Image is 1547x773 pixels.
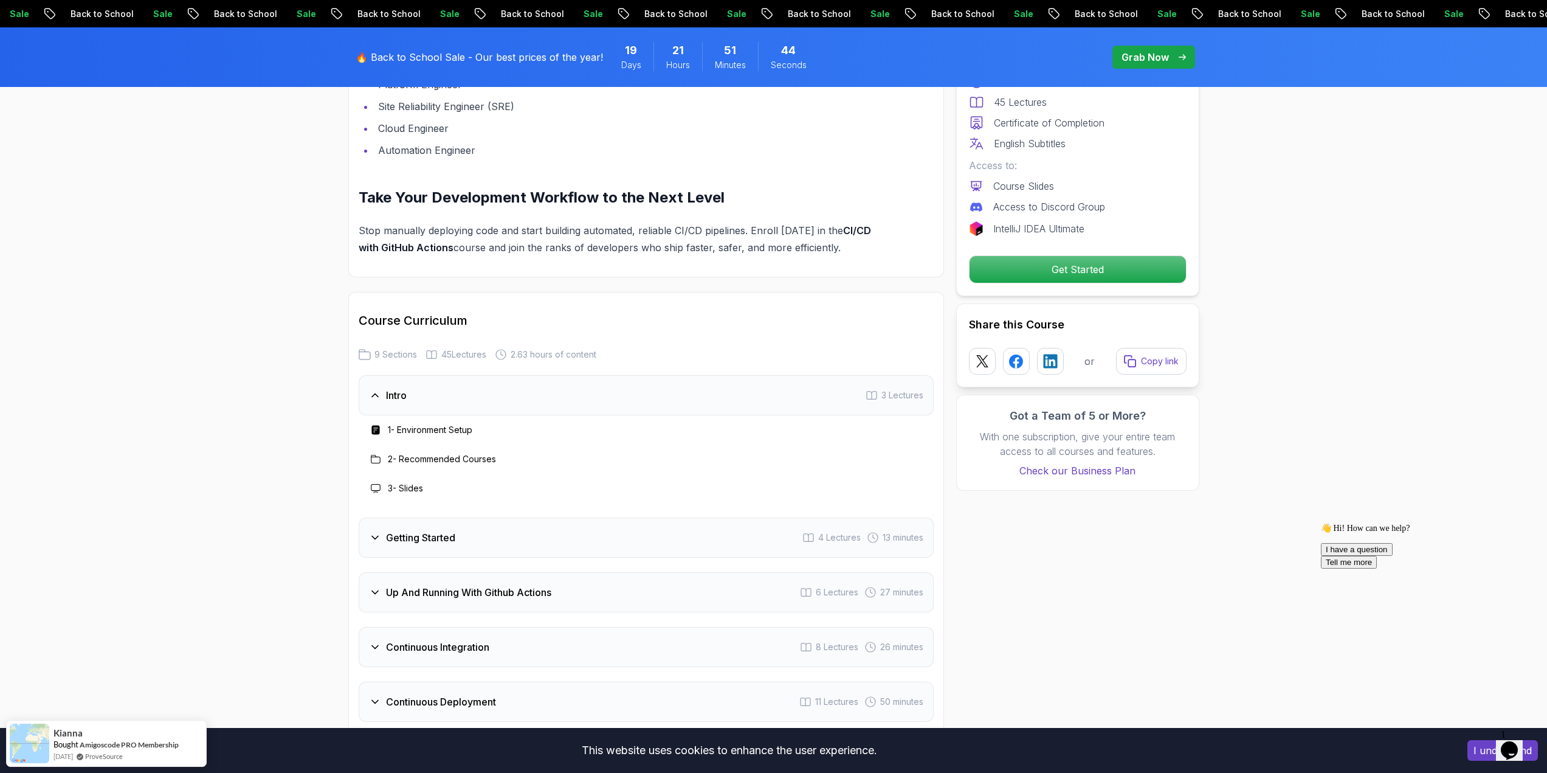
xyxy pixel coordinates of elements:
[672,42,684,59] span: 21 Hours
[286,8,325,20] p: Sale
[374,348,417,361] span: 9 Sections
[359,682,934,722] button: Continuous Deployment11 Lectures 50 minutes
[1064,8,1146,20] p: Back to School
[490,8,573,20] p: Back to School
[1121,50,1169,64] p: Grab Now
[85,751,123,761] a: ProveSource
[1207,8,1290,20] p: Back to School
[781,42,796,59] span: 44 Seconds
[386,388,407,403] h3: Intro
[716,8,755,20] p: Sale
[9,737,1449,764] div: This website uses cookies to enhance the user experience.
[1351,8,1433,20] p: Back to School
[666,59,690,71] span: Hours
[388,482,423,494] h3: 3 - Slides
[969,463,1187,478] a: Check our Business Plan
[715,59,746,71] span: Minutes
[1146,8,1185,20] p: Sale
[724,42,736,59] span: 51 Minutes
[5,5,94,15] span: 👋 Hi! How can we help?
[816,586,858,598] span: 6 Lectures
[53,728,83,738] span: Kianna
[1003,8,1042,20] p: Sale
[633,8,716,20] p: Back to School
[1084,354,1095,369] p: or
[359,312,934,329] h2: Course Curriculum
[388,453,496,465] h3: 2 - Recommended Courses
[573,8,612,20] p: Sale
[374,98,876,115] li: Site Reliability Engineer (SRE)
[359,518,934,558] button: Getting Started4 Lectures 13 minutes
[10,724,49,763] img: provesource social proof notification image
[374,120,876,137] li: Cloud Engineer
[621,59,641,71] span: Days
[80,740,179,749] a: Amigoscode PRO Membership
[359,375,934,415] button: Intro3 Lectures
[53,751,73,761] span: [DATE]
[142,8,181,20] p: Sale
[969,158,1187,173] p: Access to:
[993,179,1054,193] p: Course Slides
[1496,724,1535,761] iframe: chat widget
[880,586,923,598] span: 27 minutes
[5,25,77,38] button: I have a question
[359,188,876,207] h2: Take Your Development Workflow to the Next Level
[777,8,860,20] p: Back to School
[816,641,858,653] span: 8 Lectures
[880,641,923,653] span: 26 minutes
[1467,740,1538,761] button: Accept cookies
[969,316,1187,333] h2: Share this Course
[1316,518,1535,718] iframe: chat widget
[994,136,1066,151] p: English Subtitles
[441,348,486,361] span: 45 Lectures
[993,221,1084,236] p: IntelliJ IDEA Ultimate
[970,256,1186,283] p: Get Started
[511,348,596,361] span: 2.63 hours of content
[359,627,934,667] button: Continuous Integration8 Lectures 26 minutes
[994,116,1104,130] p: Certificate of Completion
[429,8,468,20] p: Sale
[203,8,286,20] p: Back to School
[994,95,1047,109] p: 45 Lectures
[1433,8,1472,20] p: Sale
[386,530,455,545] h3: Getting Started
[969,407,1187,425] h3: Got a Team of 5 or More?
[1141,355,1179,367] p: Copy link
[771,59,807,71] span: Seconds
[993,199,1105,214] p: Access to Discord Group
[969,255,1187,283] button: Get Started
[625,42,637,59] span: 19 Days
[356,50,603,64] p: 🔥 Back to School Sale - Our best prices of the year!
[920,8,1003,20] p: Back to School
[1290,8,1329,20] p: Sale
[815,696,858,708] span: 11 Lectures
[346,8,429,20] p: Back to School
[883,532,923,544] span: 13 minutes
[386,640,489,654] h3: Continuous Integration
[818,532,861,544] span: 4 Lectures
[881,389,923,401] span: 3 Lectures
[386,585,551,600] h3: Up And Running With Github Actions
[880,696,923,708] span: 50 minutes
[860,8,898,20] p: Sale
[386,695,496,709] h3: Continuous Deployment
[359,222,876,256] p: Stop manually deploying code and start building automated, reliable CI/CD pipelines. Enroll [DATE...
[60,8,142,20] p: Back to School
[5,5,224,50] div: 👋 Hi! How can we help?I have a questionTell me more
[969,429,1187,459] p: With one subscription, give your entire team access to all courses and features.
[53,740,78,749] span: Bought
[359,572,934,612] button: Up And Running With Github Actions6 Lectures 27 minutes
[388,424,472,436] h3: 1 - Environment Setup
[969,221,984,236] img: jetbrains logo
[1116,348,1187,375] button: Copy link
[374,142,876,159] li: Automation Engineer
[5,38,61,50] button: Tell me more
